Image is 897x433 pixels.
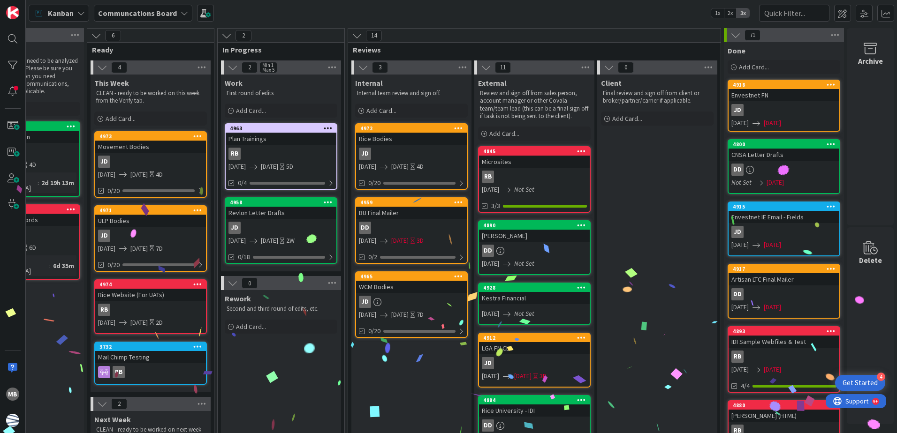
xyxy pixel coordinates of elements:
[514,259,534,268] i: Not Set
[618,62,634,73] span: 0
[603,90,712,105] p: Final review and sign off from client or broker/partner/carrier if applicable.
[729,81,839,89] div: 4918
[737,8,749,18] span: 3x
[356,272,467,281] div: 4965
[20,1,43,13] span: Support
[391,162,409,172] span: [DATE]
[98,318,115,328] span: [DATE]
[227,305,335,313] p: Second and third round of edits, etc.
[356,207,467,219] div: BU Final Mailer
[729,81,839,101] div: 4918Envestnet FN
[94,415,131,424] span: Next Week
[242,277,258,289] span: 0
[764,302,781,312] span: [DATE]
[729,140,839,149] div: 4800
[47,4,52,11] div: 9+
[227,90,335,97] p: First round of edits
[731,104,744,116] div: JD
[479,245,590,257] div: DD
[113,366,125,378] div: RB
[355,78,383,88] span: Internal
[479,221,590,230] div: 4890
[391,236,409,246] span: [DATE]
[368,178,380,188] span: 0/20
[729,265,839,273] div: 4917
[355,197,468,264] a: 4959BU Final MailerDD[DATE][DATE]3D0/2
[262,63,274,67] div: Min 1
[728,139,840,194] a: 4800CNSA Letter DraftsDDNot Set[DATE]
[262,67,274,72] div: Max 5
[731,178,752,187] i: Not Set
[728,80,840,132] a: 4918Envestnet FNJD[DATE][DATE]
[359,222,371,234] div: DD
[225,197,337,264] a: 4958Revlon Letter DraftsJD[DATE][DATE]2W0/18
[479,419,590,432] div: DD
[728,202,840,256] a: 4915Envestnet IE Email - FieldsJD[DATE][DATE]
[356,148,467,160] div: JD
[95,141,206,153] div: Movement Bodies
[729,288,839,300] div: DD
[601,78,622,88] span: Client
[95,215,206,227] div: ULP Bodies
[479,147,590,168] div: 4845Microsites
[483,335,590,341] div: 4912
[728,326,840,393] a: 4893IDI Sample Webfiles & TestRB[DATE][DATE]4/4
[95,132,206,153] div: 4973Movement Bodies
[98,170,115,179] span: [DATE]
[479,221,590,242] div: 4890[PERSON_NAME]
[94,342,207,385] a: 3732Mail Chimp TestingRB
[478,283,591,325] a: 4928Kestra Financial[DATE]Not Set
[729,202,839,223] div: 4915Envestnet IE Email - Fields
[479,396,590,404] div: 4884
[99,133,206,140] div: 4973
[226,222,336,234] div: JD
[95,206,206,215] div: 4971
[479,284,590,292] div: 4928
[372,62,388,73] span: 3
[29,160,36,170] div: 4D
[479,334,590,342] div: 4912
[482,245,494,257] div: DD
[95,351,206,363] div: Mail Chimp Testing
[111,398,127,410] span: 2
[729,140,839,161] div: 4800CNSA Letter Drafts
[355,123,468,190] a: 4972Rice BodiesJD[DATE][DATE]4D0/20
[711,8,724,18] span: 1x
[728,46,745,55] span: Done
[107,260,120,270] span: 0/20
[739,63,769,71] span: Add Card...
[51,261,76,271] div: 6d 35m
[236,322,266,331] span: Add Card...
[111,62,127,73] span: 4
[359,296,371,308] div: JD
[130,244,148,254] span: [DATE]
[94,131,207,198] a: 4973Movement BodiesJD[DATE][DATE]4D0/20
[391,310,409,320] span: [DATE]
[482,357,494,369] div: JD
[226,198,336,207] div: 4958
[225,123,337,190] a: 4963Plan TrainingsRB[DATE][DATE]5D0/4
[729,351,839,363] div: RB
[729,336,839,348] div: IDI Sample Webfiles & Test
[417,236,424,246] div: 3D
[835,375,885,391] div: Open Get Started checklist, remaining modules: 4
[728,264,840,319] a: 4917Artisan LTC Final MailerDD[DATE][DATE]
[156,244,163,254] div: 7D
[356,272,467,293] div: 4965WCM Bodies
[130,318,148,328] span: [DATE]
[479,357,590,369] div: JD
[366,30,382,41] span: 14
[156,170,163,179] div: 4D
[482,259,499,269] span: [DATE]
[479,334,590,354] div: 4912LGA FN CLs
[482,419,494,432] div: DD
[286,162,293,172] div: 5D
[759,5,829,22] input: Quick Filter...
[95,280,206,301] div: 4974Rice Website (For UATs)
[729,149,839,161] div: CNSA Letter Drafts
[729,211,839,223] div: Envestnet IE Email - Fields
[39,178,76,188] div: 2d 19h 13m
[479,147,590,156] div: 4845
[479,342,590,354] div: LGA FN CLs
[98,8,177,18] b: Communcations Board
